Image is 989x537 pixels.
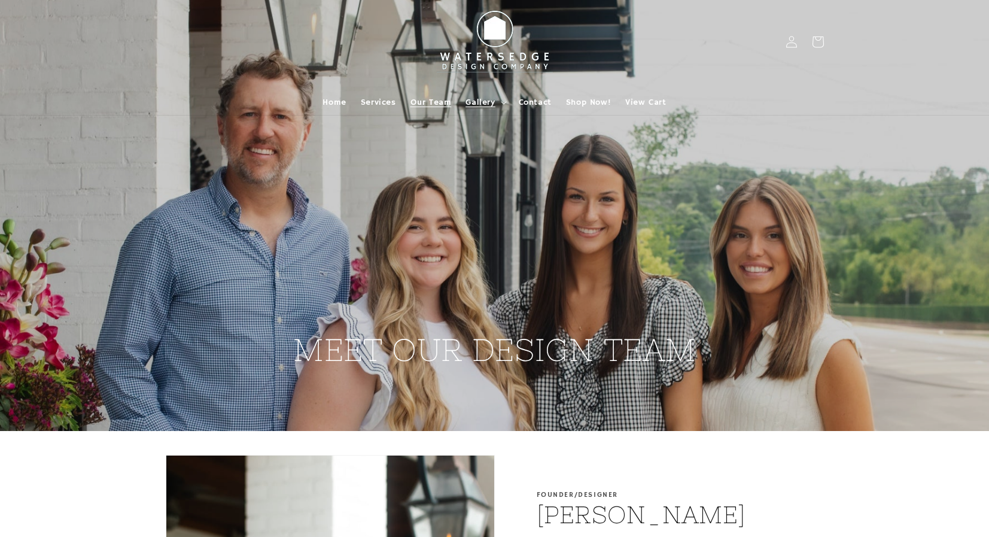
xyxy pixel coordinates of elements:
[403,90,459,115] a: Our Team
[566,97,611,108] span: Shop Now!
[322,97,346,108] span: Home
[410,97,452,108] span: Our Team
[429,5,561,79] img: Watersedge Design Co
[465,97,495,108] span: Gallery
[293,60,696,371] h2: MEET OUR DESIGN TEAM
[537,491,619,499] p: Founder/Designer
[354,90,403,115] a: Services
[519,97,552,108] span: Contact
[361,97,396,108] span: Services
[618,90,673,115] a: View Cart
[315,90,353,115] a: Home
[512,90,559,115] a: Contact
[537,499,746,530] h2: [PERSON_NAME]
[458,90,511,115] summary: Gallery
[625,97,666,108] span: View Cart
[559,90,618,115] a: Shop Now!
